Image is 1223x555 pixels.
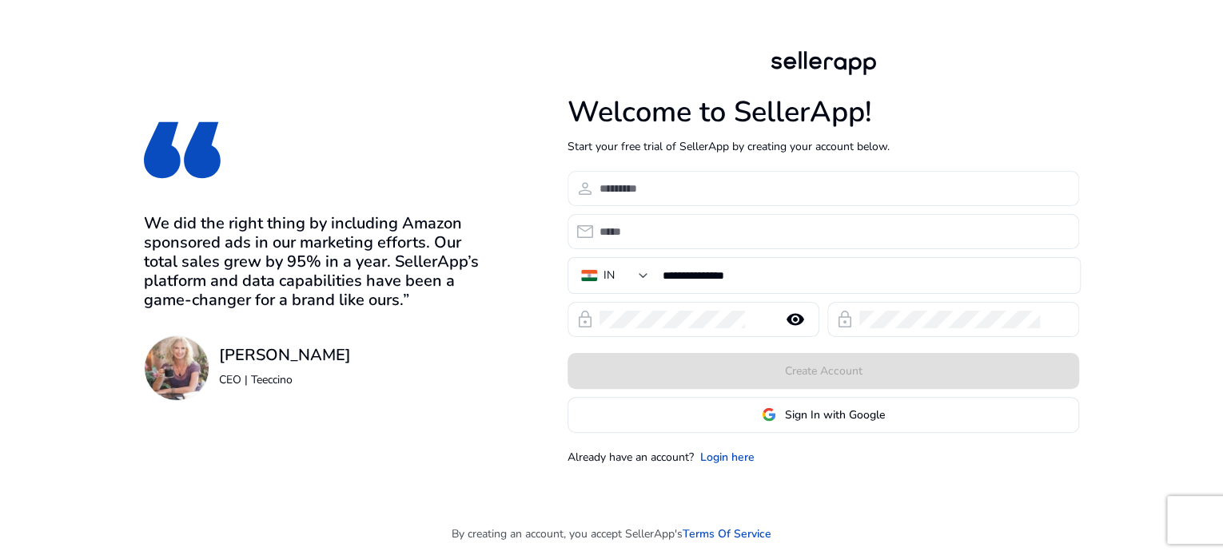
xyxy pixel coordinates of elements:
[568,449,694,466] p: Already have an account?
[700,449,755,466] a: Login here
[219,346,351,365] h3: [PERSON_NAME]
[576,179,595,198] span: person
[576,222,595,241] span: email
[762,407,776,422] img: google-logo.svg
[683,525,771,542] a: Terms Of Service
[604,267,615,284] div: IN
[576,310,595,329] span: lock
[219,371,351,388] p: CEO | Teeccino
[568,138,1079,155] p: Start your free trial of SellerApp by creating your account below.
[784,406,884,423] span: Sign In with Google
[568,397,1079,433] button: Sign In with Google
[835,310,855,329] span: lock
[144,214,485,310] h3: We did the right thing by including Amazon sponsored ads in our marketing efforts. Our total sale...
[776,310,815,329] mat-icon: remove_red_eye
[568,95,1079,129] h1: Welcome to SellerApp!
